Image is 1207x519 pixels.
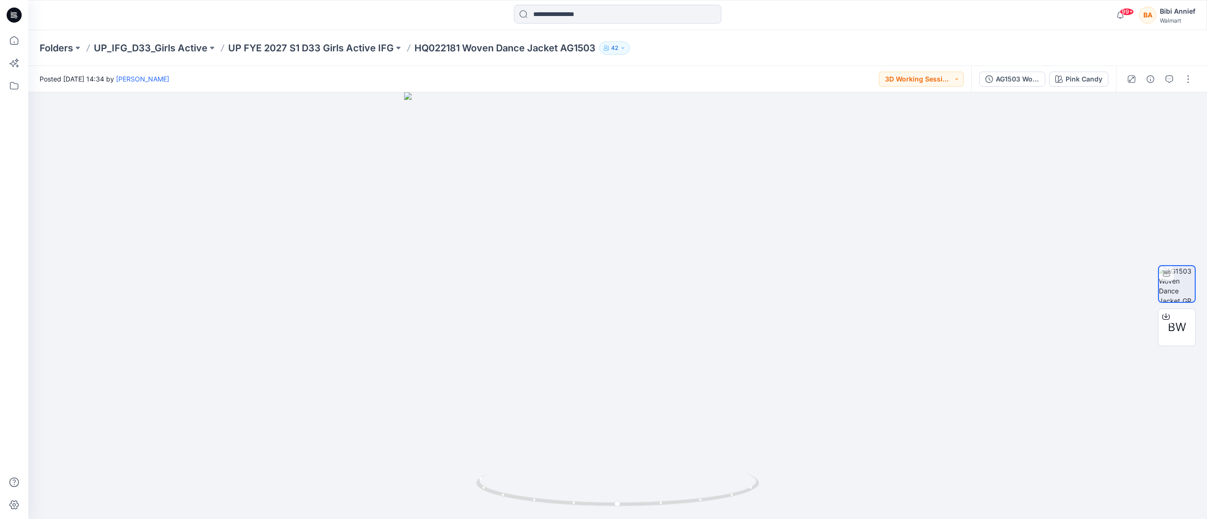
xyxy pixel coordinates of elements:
[1120,8,1134,16] span: 99+
[1160,6,1195,17] div: Bibi Annief
[611,43,618,53] p: 42
[599,41,630,55] button: 42
[40,41,73,55] a: Folders
[1168,319,1186,336] span: BW
[1049,72,1108,87] button: Pink Candy
[1160,17,1195,24] div: Walmart
[1143,72,1158,87] button: Details
[1159,266,1195,302] img: AG1503 Woven Dance Jacket_GRADING VERIFICATION1
[996,74,1039,84] div: AG1503 Woven Dance Jacket_GRADING VERIFICATION
[94,41,207,55] a: UP_IFG_D33_Girls Active
[414,41,595,55] p: HQ022181 Woven Dance Jacket AG1503
[979,72,1045,87] button: AG1503 Woven Dance Jacket_GRADING VERIFICATION
[116,75,169,83] a: [PERSON_NAME]
[228,41,394,55] a: UP FYE 2027 S1 D33 Girls Active IFG
[1139,7,1156,24] div: BA
[1066,74,1102,84] div: Pink Candy
[40,74,169,84] span: Posted [DATE] 14:34 by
